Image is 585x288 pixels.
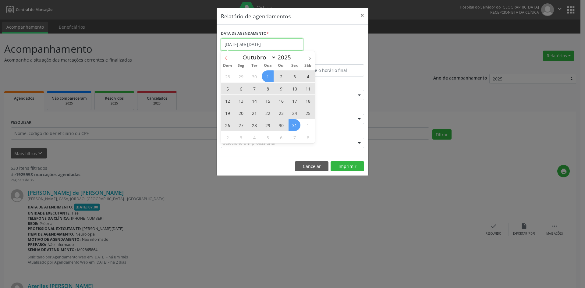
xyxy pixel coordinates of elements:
[289,131,300,143] span: Novembro 7, 2025
[301,64,315,68] span: Sáb
[235,83,247,94] span: Outubro 6, 2025
[221,29,269,38] label: DATA DE AGENDAMENTO
[221,38,303,51] input: Selecione uma data ou intervalo
[234,64,248,68] span: Seg
[221,12,291,20] h5: Relatório de agendamentos
[221,64,234,68] span: Dom
[235,95,247,107] span: Outubro 13, 2025
[275,83,287,94] span: Outubro 9, 2025
[302,95,314,107] span: Outubro 18, 2025
[289,95,300,107] span: Outubro 17, 2025
[275,107,287,119] span: Outubro 23, 2025
[248,119,260,131] span: Outubro 28, 2025
[275,64,288,68] span: Qui
[222,70,233,82] span: Setembro 28, 2025
[289,83,300,94] span: Outubro 10, 2025
[222,131,233,143] span: Novembro 2, 2025
[223,140,275,146] span: Selecione um profissional
[248,70,260,82] span: Setembro 30, 2025
[295,161,328,172] button: Cancelar
[235,70,247,82] span: Setembro 29, 2025
[248,83,260,94] span: Outubro 7, 2025
[294,64,364,76] input: Selecione o horário final
[248,131,260,143] span: Novembro 4, 2025
[356,8,368,23] button: Close
[275,131,287,143] span: Novembro 6, 2025
[275,119,287,131] span: Outubro 30, 2025
[261,64,275,68] span: Qua
[288,64,301,68] span: Sex
[302,107,314,119] span: Outubro 25, 2025
[222,95,233,107] span: Outubro 12, 2025
[302,131,314,143] span: Novembro 8, 2025
[262,70,274,82] span: Outubro 1, 2025
[294,55,364,64] label: ATÉ
[302,119,314,131] span: Novembro 1, 2025
[302,83,314,94] span: Outubro 11, 2025
[222,119,233,131] span: Outubro 26, 2025
[331,161,364,172] button: Imprimir
[289,119,300,131] span: Outubro 31, 2025
[289,70,300,82] span: Outubro 3, 2025
[248,64,261,68] span: Ter
[262,107,274,119] span: Outubro 22, 2025
[275,70,287,82] span: Outubro 2, 2025
[262,83,274,94] span: Outubro 8, 2025
[262,131,274,143] span: Novembro 5, 2025
[289,107,300,119] span: Outubro 24, 2025
[275,95,287,107] span: Outubro 16, 2025
[248,95,260,107] span: Outubro 14, 2025
[222,83,233,94] span: Outubro 5, 2025
[302,70,314,82] span: Outubro 4, 2025
[222,107,233,119] span: Outubro 19, 2025
[239,53,276,62] select: Month
[235,107,247,119] span: Outubro 20, 2025
[262,95,274,107] span: Outubro 15, 2025
[235,131,247,143] span: Novembro 3, 2025
[262,119,274,131] span: Outubro 29, 2025
[276,53,296,61] input: Year
[235,119,247,131] span: Outubro 27, 2025
[248,107,260,119] span: Outubro 21, 2025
